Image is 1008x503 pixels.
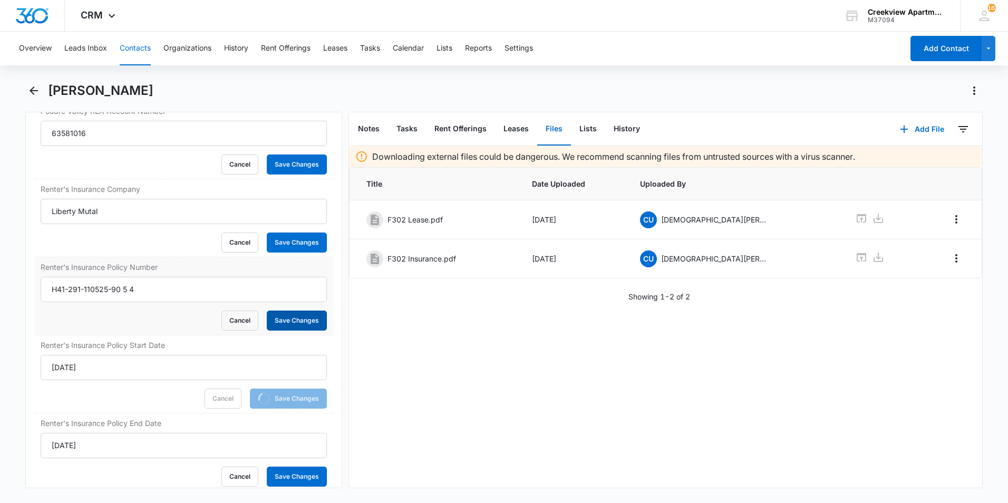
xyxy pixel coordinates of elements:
[41,183,327,195] label: Renter's Insurance Company
[661,253,767,264] p: [DEMOGRAPHIC_DATA][PERSON_NAME]
[41,340,327,351] label: Renter's Insurance Policy Start Date
[221,233,258,253] button: Cancel
[987,4,996,12] span: 162
[393,32,424,65] button: Calendar
[41,262,327,273] label: Renter's Insurance Policy Number
[532,178,615,189] span: Date Uploaded
[519,239,627,278] td: [DATE]
[437,32,452,65] button: Lists
[221,311,258,331] button: Cancel
[25,82,42,99] button: Back
[19,32,52,65] button: Overview
[387,214,443,225] p: F302 Lease.pdf
[360,32,380,65] button: Tasks
[910,36,982,61] button: Add Contact
[605,113,648,146] button: History
[426,113,495,146] button: Rent Offerings
[387,253,456,264] p: F302 Insurance.pdf
[640,250,657,267] span: CU
[571,113,605,146] button: Lists
[224,32,248,65] button: History
[372,150,855,163] p: Downloading external files could be dangerous. We recommend scanning files from untrusted sources...
[267,467,327,487] button: Save Changes
[495,113,537,146] button: Leases
[889,117,955,142] button: Add File
[955,121,972,138] button: Filters
[64,32,107,65] button: Leads Inbox
[628,291,690,302] p: Showing 1-2 of 2
[966,82,983,99] button: Actions
[640,178,829,189] span: Uploaded By
[41,433,327,458] input: Renter's Insurance Policy End Date
[267,233,327,253] button: Save Changes
[350,113,388,146] button: Notes
[640,211,657,228] span: CU
[41,121,327,146] input: Poudre Valley REA Account Number
[987,4,996,12] div: notifications count
[465,32,492,65] button: Reports
[661,214,767,225] p: [DEMOGRAPHIC_DATA][PERSON_NAME]
[120,32,151,65] button: Contacts
[868,8,945,16] div: account name
[81,9,103,21] span: CRM
[48,83,153,99] h1: [PERSON_NAME]
[267,154,327,175] button: Save Changes
[868,16,945,24] div: account id
[267,311,327,331] button: Save Changes
[519,200,627,239] td: [DATE]
[221,154,258,175] button: Cancel
[948,250,965,267] button: Overflow Menu
[41,277,327,302] input: Renter's Insurance Policy Number
[41,418,327,429] label: Renter's Insurance Policy End Date
[323,32,347,65] button: Leases
[261,32,311,65] button: Rent Offerings
[366,178,507,189] span: Title
[948,211,965,228] button: Overflow Menu
[41,199,327,224] input: Renter's Insurance Company
[163,32,211,65] button: Organizations
[41,355,327,380] input: Renter's Insurance Policy Start Date
[221,467,258,487] button: Cancel
[537,113,571,146] button: Files
[505,32,533,65] button: Settings
[388,113,426,146] button: Tasks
